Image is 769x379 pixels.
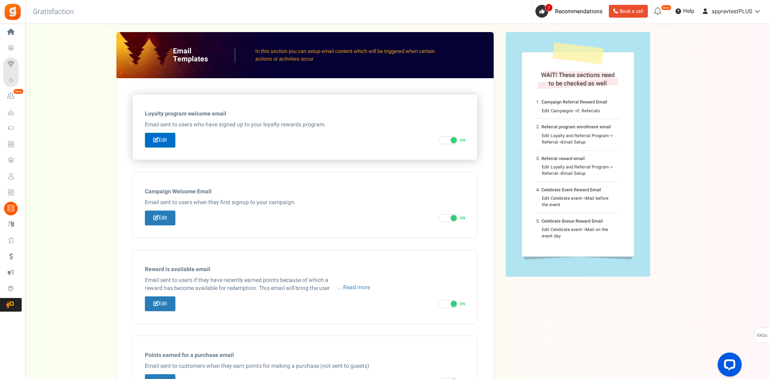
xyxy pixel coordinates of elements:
p: Email sent to users when they first signup to your campaign. [145,199,465,207]
a: Edit [145,133,175,148]
a: Book a call [609,5,648,18]
div: Edit Campaigns 3. Referrals [542,108,614,114]
div: Edit Celebrate event Mail on the event day [542,227,614,239]
a: 7 Recommendations [535,5,606,18]
p: Email sent to customers when they earn points for making a purchase (not sent to guests) [145,362,465,370]
span: Recommendations [555,7,602,16]
p: Email sent to users if they have recently earned points because of which a reward has become avai... [145,276,370,292]
a: Edit [145,211,175,225]
h2: Email Templates [173,47,235,63]
h3: Gratisfaction [24,4,83,20]
h5: Points earned for a purchase email [145,352,465,358]
span: ON [460,138,465,143]
span: WAIT! These sections need to be checked as well [541,71,614,88]
b: Campaign Referral Reward Email [541,99,607,105]
a: Help [672,5,698,18]
span: FAQs [757,328,767,343]
b: Celebrate Bonus Reward Email [541,218,603,225]
h5: Reward is available email [145,266,465,272]
span: ... Read more [337,284,370,292]
em: New [13,89,24,94]
h5: Loyalty program welcome email [145,111,465,117]
a: Edit [145,296,175,311]
span: 7 [545,4,553,12]
b: Referral program enrollment email [541,124,611,130]
span: Help [681,7,694,15]
span: ON [460,215,465,221]
em: New [661,5,671,10]
h5: Campaign Welcome Email [145,188,465,195]
img: Gratisfaction [4,3,22,21]
span: apprevtestPLUS [712,7,752,16]
a: New [3,89,22,103]
p: In this section you can setup email content which will be triggered when certain actions or activ... [255,48,437,63]
div: Edit Loyalty and Referral Program Referral Email Setup [542,133,614,145]
b: Celebrate Event Reward Email [541,186,601,193]
p: Email sent to users who have signed up to your loyalty rewards program. [145,121,465,129]
div: Edit Celebrate event Mail before the event [542,195,614,208]
b: Referral reward email [541,155,585,162]
span: ON [460,301,465,307]
div: Edit Loyalty and Referral Program Referral Email Setup [542,164,614,176]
